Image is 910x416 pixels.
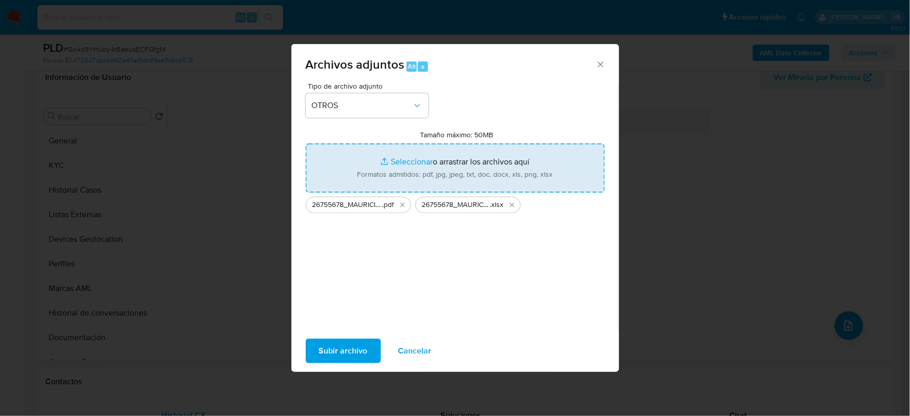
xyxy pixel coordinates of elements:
button: OTROS [306,93,429,118]
span: Archivos adjuntos [306,55,405,73]
span: 26755678_MAURICIO LIEVANOS_JUL2025 [422,200,490,210]
span: 26755678_MAURICIO LIEVANOS_JUL2025 [312,200,383,210]
button: Eliminar 26755678_MAURICIO LIEVANOS_JUL2025.pdf [396,199,409,211]
button: Cancelar [385,339,445,363]
ul: Archivos seleccionados [306,193,605,213]
span: Alt [408,61,416,71]
span: .xlsx [490,200,504,210]
label: Tamaño máximo: 50MB [420,130,493,139]
span: OTROS [312,100,412,111]
span: .pdf [383,200,394,210]
span: a [421,61,425,71]
span: Tipo de archivo adjunto [308,82,431,90]
span: Cancelar [398,340,432,362]
span: Subir archivo [319,340,368,362]
button: Eliminar 26755678_MAURICIO LIEVANOS_JUL2025.xlsx [506,199,518,211]
button: Cerrar [596,59,605,69]
button: Subir archivo [306,339,381,363]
